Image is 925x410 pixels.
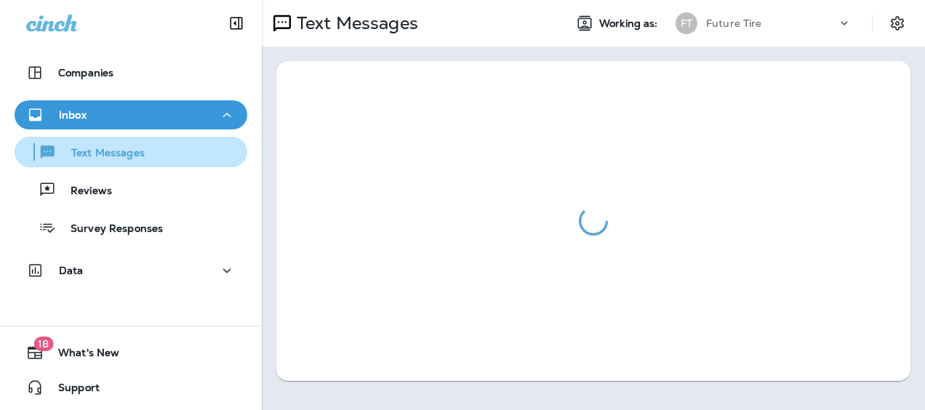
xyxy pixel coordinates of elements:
[15,212,247,243] button: Survey Responses
[15,174,247,205] button: Reviews
[57,147,145,161] p: Text Messages
[56,222,163,236] p: Survey Responses
[706,17,762,29] p: Future Tire
[676,12,697,34] div: FT
[33,337,53,351] span: 18
[599,17,661,30] span: Working as:
[15,100,247,129] button: Inbox
[15,338,247,367] button: 18What's New
[15,137,247,167] button: Text Messages
[44,382,100,399] span: Support
[58,67,113,79] p: Companies
[216,9,257,38] button: Collapse Sidebar
[884,10,910,36] button: Settings
[15,373,247,402] button: Support
[59,265,84,276] p: Data
[59,109,87,121] p: Inbox
[15,256,247,285] button: Data
[44,347,119,364] span: What's New
[15,58,247,87] button: Companies
[291,12,418,34] p: Text Messages
[56,185,112,198] p: Reviews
